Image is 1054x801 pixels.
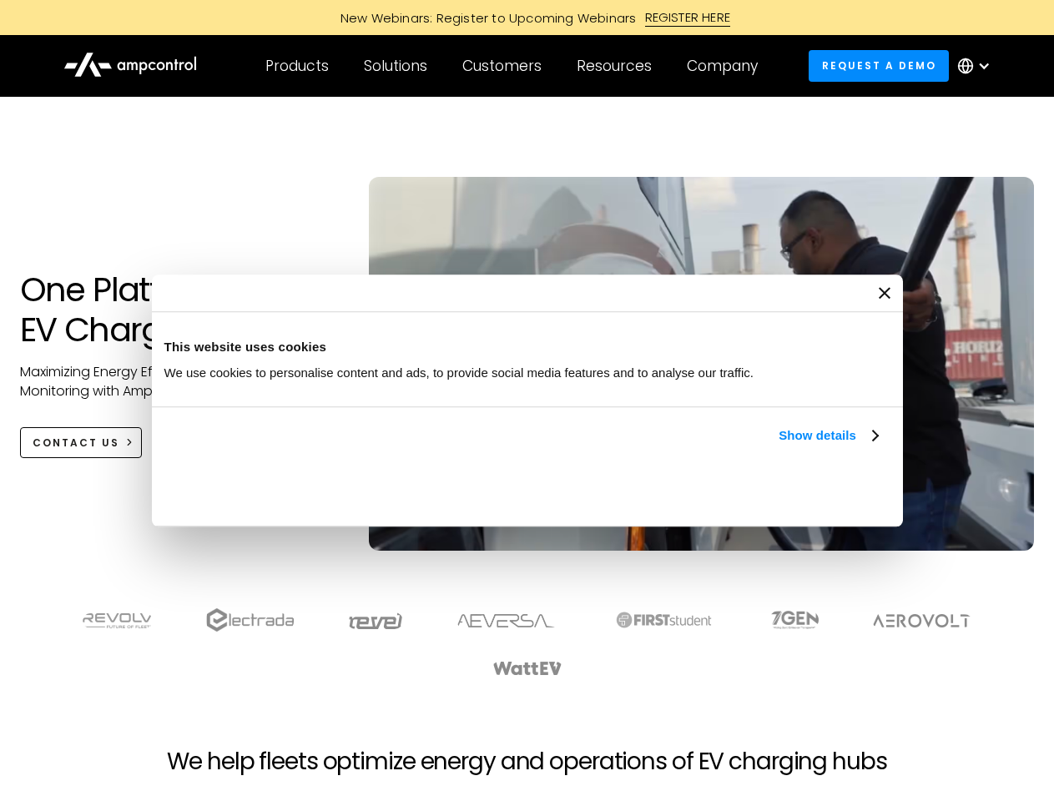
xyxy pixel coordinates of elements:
img: WattEV logo [492,662,562,675]
div: New Webinars: Register to Upcoming Webinars [324,9,645,27]
button: Okay [644,465,884,513]
button: Close banner [879,287,890,299]
div: Company [687,57,758,75]
a: Request a demo [809,50,949,81]
div: Solutions [364,57,427,75]
div: Products [265,57,329,75]
span: We use cookies to personalise content and ads, to provide social media features and to analyse ou... [164,365,754,380]
p: Maximizing Energy Efficiency, Uptime, and 24/7 Monitoring with Ampcontrol Solutions [20,363,336,400]
div: Resources [577,57,652,75]
div: Customers [462,57,542,75]
a: CONTACT US [20,427,143,458]
img: electrada logo [206,608,294,632]
a: Show details [779,426,877,446]
h2: We help fleets optimize energy and operations of EV charging hubs [167,748,886,776]
h1: One Platform for EV Charging Hubs [20,270,336,350]
img: Aerovolt Logo [872,614,971,627]
div: CONTACT US [33,436,119,451]
div: REGISTER HERE [645,8,731,27]
div: This website uses cookies [164,337,890,357]
a: New Webinars: Register to Upcoming WebinarsREGISTER HERE [152,8,903,27]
